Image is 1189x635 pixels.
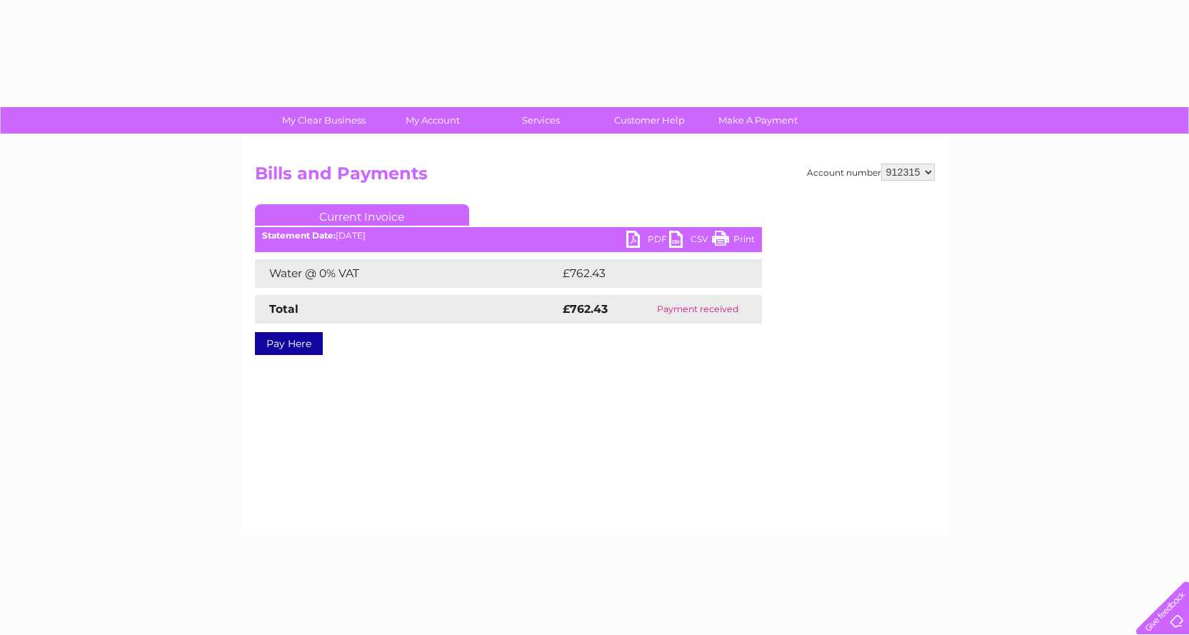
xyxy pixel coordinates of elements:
a: Services [482,107,600,134]
strong: £762.43 [563,302,608,316]
td: Water @ 0% VAT [255,259,559,288]
h2: Bills and Payments [255,164,935,191]
a: My Clear Business [265,107,383,134]
a: My Account [373,107,491,134]
strong: Total [269,302,298,316]
a: Customer Help [591,107,708,134]
a: Print [712,231,755,251]
a: Make A Payment [699,107,817,134]
div: [DATE] [255,231,762,241]
td: £762.43 [559,259,737,288]
a: Pay Here [255,332,323,355]
a: PDF [626,231,669,251]
a: CSV [669,231,712,251]
div: Account number [807,164,935,181]
td: Payment received [634,295,762,324]
b: Statement Date: [262,230,336,241]
a: Current Invoice [255,204,469,226]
